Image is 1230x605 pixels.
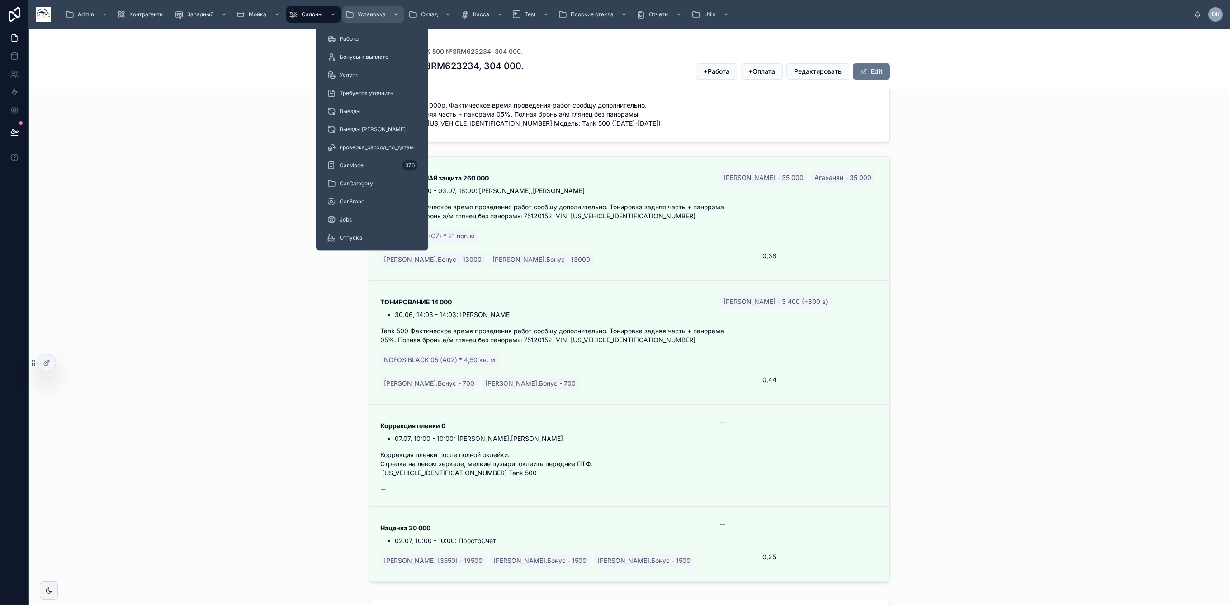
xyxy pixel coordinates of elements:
a: [PERSON_NAME] [3550] - 19500 [380,554,486,567]
span: -- [720,520,725,529]
span: SPECTROLL X (С7) * 21 пог. м [384,232,475,241]
a: Test [509,6,553,23]
span: от 30/060 304 000р. Фактическое время проведения работ сообщу дополнительно. Тонировка задняя час... [380,101,879,128]
span: CarCategory [340,180,373,187]
div: scrollable content [58,5,1194,24]
span: Западный [187,11,213,18]
span: Admin [78,11,94,18]
span: Tank 500 Фактическое время проведения работ сообщу дополнительно. Тонировка задняя часть + панора... [380,203,879,221]
a: CarBrand [322,194,423,210]
span: [PERSON_NAME] [3550] - 19500 [384,556,483,565]
a: проверка_расход_по_датам [322,139,423,156]
a: Работы [322,31,423,47]
a: [PERSON_NAME].Бонус - 13000 [489,253,594,266]
a: Jobs [322,212,423,228]
span: 0,44 [762,375,879,384]
a: Коррекция пленки 007.07, 10:00 - 10:00: [PERSON_NAME],[PERSON_NAME]--Коррекция пленки после полно... [369,404,889,506]
a: Наценка 30 00002.07, 10:00 - 10:00: ПростоСчет--[PERSON_NAME] [3550] - 19500[PERSON_NAME].Бонус -... [369,506,889,581]
a: Салоны [286,6,341,23]
span: Салоны [302,11,322,18]
a: Агаханян - 35 000 [811,171,875,184]
a: CarModel376 [322,157,423,174]
span: [PERSON_NAME] - 3 400 (+800 в) [724,297,828,306]
span: Установка [358,11,386,18]
a: [PERSON_NAME] - 3 400 (+800 в) [720,295,832,308]
a: Admin [62,6,112,23]
a: Utils [689,6,733,23]
span: NDFOS BLACK 05 (А02) * 4,50 кв. м [384,355,495,364]
span: [PERSON_NAME].Бонус - 13000 [492,255,590,264]
a: [PERSON_NAME].Бонус - 1500 [490,554,590,567]
span: Выезды [340,108,360,115]
span: Бонусы к выплате [340,53,388,61]
span: Агаханян - 35 000 [814,173,871,182]
span: 0,25 [762,553,879,562]
a: Выезды [322,103,423,119]
button: Edit [853,63,890,80]
a: [PERSON_NAME].Бонус - 700 [482,377,579,390]
span: DK [1212,11,1220,18]
span: Услуги [340,71,358,79]
a: Мойка [233,6,284,23]
a: NDFOS BLACK 05 (А02) * 4,50 кв. м [380,354,499,366]
span: +Оплата [748,67,775,76]
a: [PERSON_NAME].Бонус - 700 [380,377,478,390]
span: [PERSON_NAME].Бонус - 1500 [493,556,587,565]
a: Западный [172,6,232,23]
span: +Работа [704,67,729,76]
strong: Наценка 30 000 [380,524,430,532]
strong: ТОНИРОВАНИЕ 14 000 [380,298,452,306]
span: Отпуска [340,234,362,241]
a: Контрагенты [114,6,170,23]
a: Услуги [322,67,423,83]
img: App logo [36,7,51,22]
span: 0,38 [762,251,879,260]
span: ВЕШКИ [369,72,524,83]
span: Отчеты [649,11,669,18]
span: [PERSON_NAME].Бонус - 700 [485,379,576,388]
h1: TANK 500 №8RM623234, 304 000. [369,60,524,72]
span: CarBrand [340,198,364,205]
a: TANK 500 №8RM623234, 304 000. [413,47,523,56]
a: Требуется уточнить [322,85,423,101]
a: CarCategory [322,175,423,192]
a: [PERSON_NAME].Бонус - 13000 [380,253,485,266]
span: Test [525,11,535,18]
span: -- [720,417,725,426]
li: 02.07, 10:00 - 03.07, 18:00: [PERSON_NAME],[PERSON_NAME] [395,186,709,195]
span: -- [380,485,386,494]
a: SPECTROLL X (С7) * 21 пог. м [380,230,478,242]
a: [PERSON_NAME].Бонус - 1500 [594,554,694,567]
span: Мойка [249,11,266,18]
span: Utils [704,11,715,18]
span: Выезды [PERSON_NAME] [340,126,406,133]
span: проверка_расход_по_датам [340,144,414,151]
a: Склад [406,6,456,23]
span: Jobs [340,216,352,223]
a: Выезды [PERSON_NAME] [322,121,423,137]
li: 30.06, 14:03 - 14:03: [PERSON_NAME] [395,310,709,319]
div: 376 [402,160,417,171]
span: Склад [421,11,438,18]
strong: Коррекция пленки 0 [380,422,445,430]
span: Касса [473,11,489,18]
a: АНТИГРАВИЙНАЯ защита 260 00002.07, 10:00 - 03.07, 18:00: [PERSON_NAME],[PERSON_NAME][PERSON_NAME]... [369,157,889,280]
a: Касса [458,6,507,23]
a: Отчеты [634,6,687,23]
span: [PERSON_NAME].Бонус - 700 [384,379,474,388]
span: [PERSON_NAME].Бонус - 1500 [597,556,691,565]
a: [PERSON_NAME] - 35 000 [720,171,807,184]
span: [PERSON_NAME].Бонус - 13000 [384,255,482,264]
strong: АНТИГРАВИЙНАЯ защита 260 000 [380,174,489,182]
a: Отпуска [322,230,423,246]
a: Бонусы к выплате [322,49,423,65]
span: Требуется уточнить [340,90,393,97]
span: Коррекция пленки после полной оклейки. Стрелка на левом зеркале, мелкие пузыри, оклеить передние ... [380,450,879,477]
li: 07.07, 10:00 - 10:00: [PERSON_NAME],[PERSON_NAME] [395,434,709,443]
a: Установка [342,6,404,23]
button: +Работа [696,63,737,80]
span: CarModel [340,162,365,169]
a: ТОНИРОВАНИЕ 14 00030.06, 14:03 - 14:03: [PERSON_NAME][PERSON_NAME] - 3 400 (+800 в)Tank 500 Факти... [369,280,889,404]
span: Редактировать [794,67,842,76]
